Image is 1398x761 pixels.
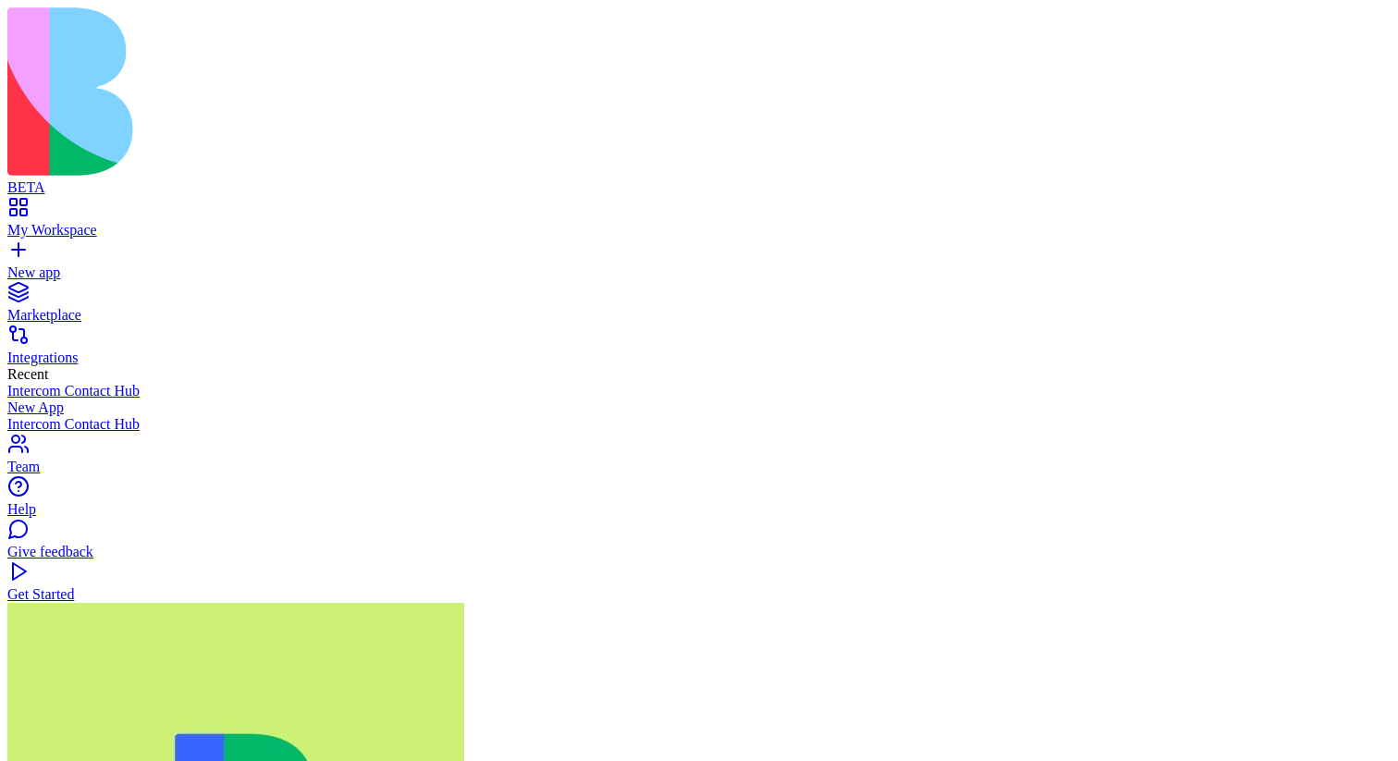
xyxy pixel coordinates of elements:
[7,442,1391,475] a: Team
[7,333,1391,366] a: Integrations
[7,586,1391,603] div: Get Started
[7,350,1391,366] div: Integrations
[7,485,1391,518] a: Help
[7,366,48,382] span: Recent
[7,264,1391,281] div: New app
[7,459,1391,475] div: Team
[7,570,1391,603] a: Get Started
[7,501,1391,518] div: Help
[7,179,1391,196] div: BETA
[7,399,1391,416] a: New App
[7,383,1391,399] a: Intercom Contact Hub
[7,205,1391,239] a: My Workspace
[7,416,1391,433] a: Intercom Contact Hub
[7,544,1391,560] div: Give feedback
[7,527,1391,560] a: Give feedback
[7,248,1391,281] a: New app
[7,307,1391,324] div: Marketplace
[7,7,751,176] img: logo
[7,163,1391,196] a: BETA
[7,290,1391,324] a: Marketplace
[7,222,1391,239] div: My Workspace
